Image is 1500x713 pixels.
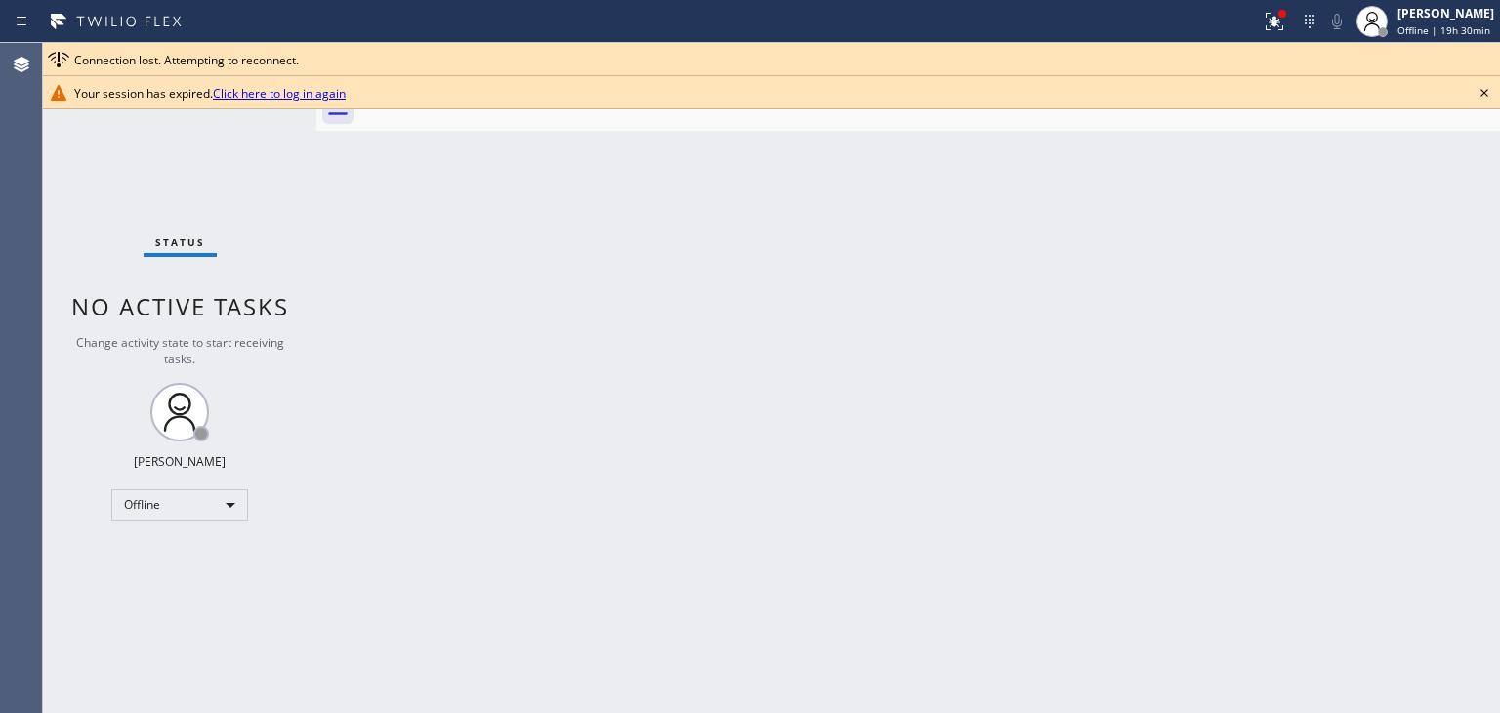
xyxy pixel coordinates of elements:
[74,52,299,68] span: Connection lost. Attempting to reconnect.
[213,85,346,102] a: Click here to log in again
[74,85,346,102] span: Your session has expired.
[155,235,205,249] span: Status
[1397,5,1494,21] div: [PERSON_NAME]
[1397,23,1490,37] span: Offline | 19h 30min
[1323,8,1351,35] button: Mute
[111,489,248,521] div: Offline
[134,453,226,470] div: [PERSON_NAME]
[71,290,289,322] span: No active tasks
[76,334,284,367] span: Change activity state to start receiving tasks.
